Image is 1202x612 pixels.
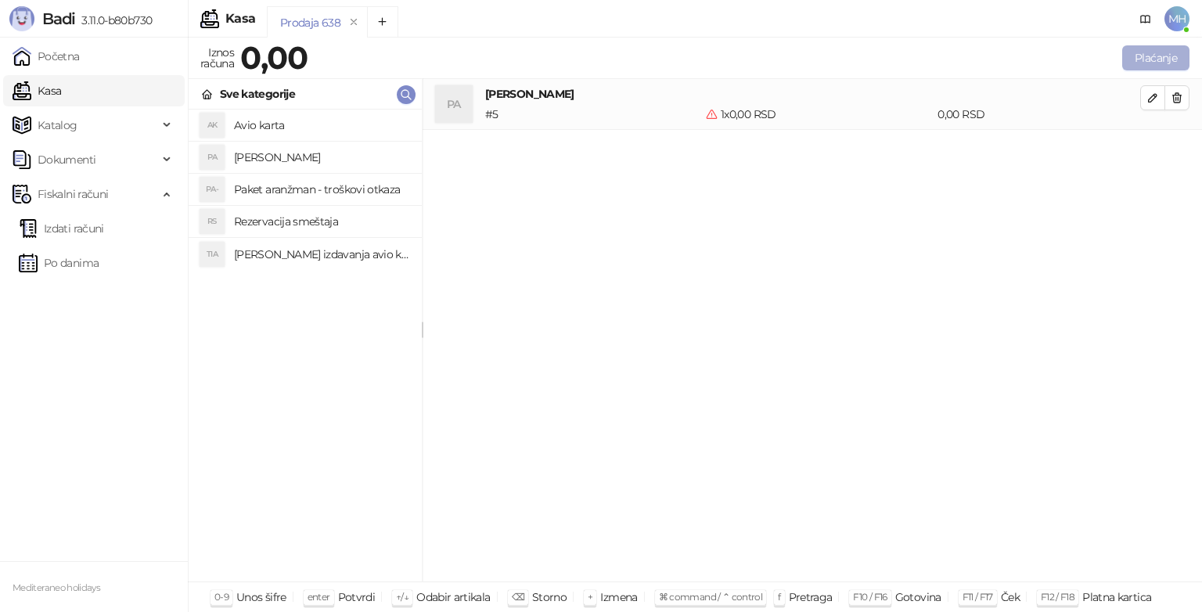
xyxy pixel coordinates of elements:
[220,85,295,103] div: Sve kategorije
[75,13,152,27] span: 3.11.0-b80b730
[225,13,255,25] div: Kasa
[789,587,833,607] div: Pretraga
[234,209,409,234] h4: Rezervacija smeštaja
[234,113,409,138] h4: Avio karta
[234,242,409,267] h4: [PERSON_NAME] izdavanja avio karta
[1041,591,1074,603] span: F12 / F18
[703,106,935,123] div: 1 x 0,00 RSD
[588,591,592,603] span: +
[338,587,376,607] div: Potvrdi
[934,106,1143,123] div: 0,00 RSD
[214,591,229,603] span: 0-9
[38,144,95,175] span: Dokumenti
[13,582,100,593] small: Mediteraneo holidays
[1122,45,1189,70] button: Plaćanje
[200,209,225,234] div: RS
[19,247,99,279] a: Po danima
[234,177,409,202] h4: Paket aranžman - troškovi otkaza
[396,591,408,603] span: ↑/↓
[280,14,340,31] div: Prodaja 638
[1133,6,1158,31] a: Dokumentacija
[482,106,703,123] div: # 5
[189,110,422,581] div: grid
[367,6,398,38] button: Add tab
[853,591,887,603] span: F10 / F16
[600,587,637,607] div: Izmena
[1164,6,1189,31] span: MH
[200,145,225,170] div: PA
[9,6,34,31] img: Logo
[308,591,330,603] span: enter
[42,9,75,28] span: Badi
[435,85,473,123] div: PA
[344,16,364,29] button: remove
[895,587,941,607] div: Gotovina
[485,85,1140,103] h4: [PERSON_NAME]
[38,178,108,210] span: Fiskalni računi
[778,591,780,603] span: f
[236,587,286,607] div: Unos šifre
[1082,587,1151,607] div: Platna kartica
[659,591,763,603] span: ⌘ command / ⌃ control
[200,177,225,202] div: PA-
[240,38,308,77] strong: 0,00
[13,75,61,106] a: Kasa
[1001,587,1020,607] div: Ček
[200,242,225,267] div: TIA
[416,587,490,607] div: Odabir artikala
[532,587,567,607] div: Storno
[38,110,77,141] span: Katalog
[234,145,409,170] h4: [PERSON_NAME]
[197,42,237,74] div: Iznos računa
[963,591,993,603] span: F11 / F17
[512,591,524,603] span: ⌫
[200,113,225,138] div: AK
[13,41,80,72] a: Početna
[19,213,104,244] a: Izdati računi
